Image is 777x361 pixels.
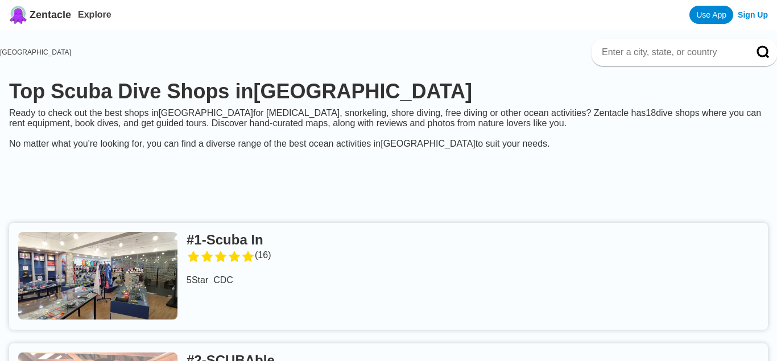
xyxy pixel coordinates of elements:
[543,11,766,167] iframe: Sign in with Google Dialog
[689,6,733,24] a: Use App
[113,158,664,209] iframe: Advertisement
[30,9,71,21] span: Zentacle
[78,10,111,19] a: Explore
[9,80,768,103] h1: Top Scuba Dive Shops in [GEOGRAPHIC_DATA]
[738,10,768,19] a: Sign Up
[9,6,71,24] a: Zentacle logoZentacle
[9,6,27,24] img: Zentacle logo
